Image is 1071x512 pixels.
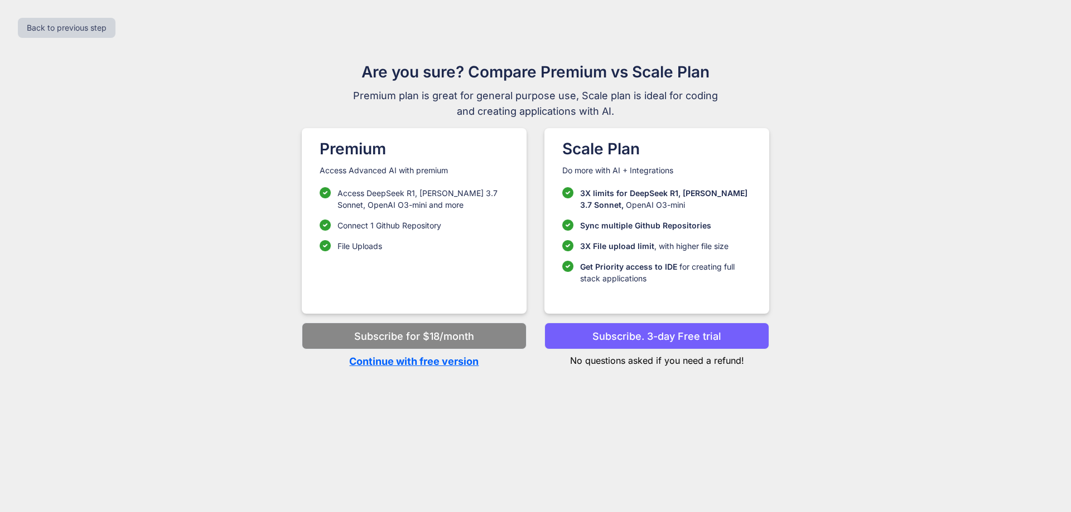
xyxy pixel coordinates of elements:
[592,329,721,344] p: Subscribe. 3-day Free trial
[320,187,331,198] img: checklist
[18,18,115,38] button: Back to previous step
[544,323,769,349] button: Subscribe. 3-day Free trial
[580,241,654,251] span: 3X File upload limit
[580,220,711,231] p: Sync multiple Github Repositories
[337,240,382,252] p: File Uploads
[562,187,573,198] img: checklist
[544,349,769,367] p: No questions asked if you need a refund!
[337,187,509,211] p: Access DeepSeek R1, [PERSON_NAME] 3.7 Sonnet, OpenAI O3-mini and more
[320,220,331,231] img: checklist
[580,262,677,271] span: Get Priority access to IDE
[562,220,573,231] img: checklist
[320,240,331,251] img: checklist
[562,165,751,176] p: Do more with AI + Integrations
[320,165,509,176] p: Access Advanced AI with premium
[562,240,573,251] img: checklist
[562,261,573,272] img: checklist
[348,60,723,84] h1: Are you sure? Compare Premium vs Scale Plan
[354,329,474,344] p: Subscribe for $18/month
[348,88,723,119] span: Premium plan is great for general purpose use, Scale plan is ideal for coding and creating applic...
[302,354,527,369] p: Continue with free version
[580,261,751,284] p: for creating full stack applications
[562,137,751,160] h1: Scale Plan
[337,220,441,231] p: Connect 1 Github Repository
[320,137,509,160] h1: Premium
[302,323,527,349] button: Subscribe for $18/month
[580,188,747,209] span: 3X limits for DeepSeek R1, [PERSON_NAME] 3.7 Sonnet,
[580,240,729,252] p: , with higher file size
[580,187,751,211] p: OpenAI O3-mini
